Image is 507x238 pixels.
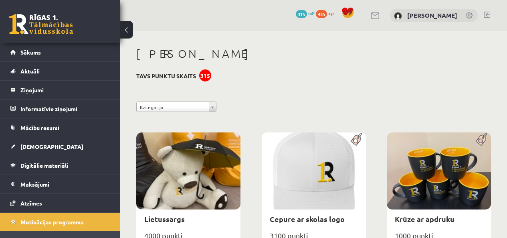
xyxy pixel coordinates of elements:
[140,102,206,112] span: Kategorija
[316,10,327,18] span: 435
[296,10,315,16] a: 315 mP
[20,175,110,193] legend: Maksājumi
[10,175,110,193] a: Maksājumi
[10,62,110,80] a: Aktuāli
[20,162,68,169] span: Digitālie materiāli
[10,81,110,99] a: Ziņojumi
[407,11,457,19] a: [PERSON_NAME]
[328,10,333,16] span: xp
[10,100,110,118] a: Informatīvie ziņojumi
[10,137,110,156] a: [DEMOGRAPHIC_DATA]
[473,132,491,146] img: Populāra prece
[10,213,110,231] a: Motivācijas programma
[20,81,110,99] legend: Ziņojumi
[136,73,196,79] h3: Tavs punktu skaits
[20,218,84,226] span: Motivācijas programma
[20,199,42,207] span: Atzīmes
[296,10,307,18] span: 315
[199,69,211,81] div: 315
[395,214,454,224] a: Krūze ar apdruku
[270,214,345,224] a: Cepure ar skolas logo
[20,100,110,118] legend: Informatīvie ziņojumi
[20,124,59,131] span: Mācību resursi
[20,143,83,150] span: [DEMOGRAPHIC_DATA]
[20,49,41,56] span: Sākums
[348,132,366,146] img: Populāra prece
[144,214,185,224] a: Lietussargs
[136,102,216,112] a: Kategorija
[10,43,110,61] a: Sākums
[20,67,40,75] span: Aktuāli
[316,10,337,16] a: 435 xp
[10,156,110,175] a: Digitālie materiāli
[394,12,402,20] img: Valērija Kožemjakina
[9,14,73,34] a: Rīgas 1. Tālmācības vidusskola
[136,47,491,61] h1: [PERSON_NAME]
[10,194,110,212] a: Atzīmes
[308,10,315,16] span: mP
[10,118,110,137] a: Mācību resursi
